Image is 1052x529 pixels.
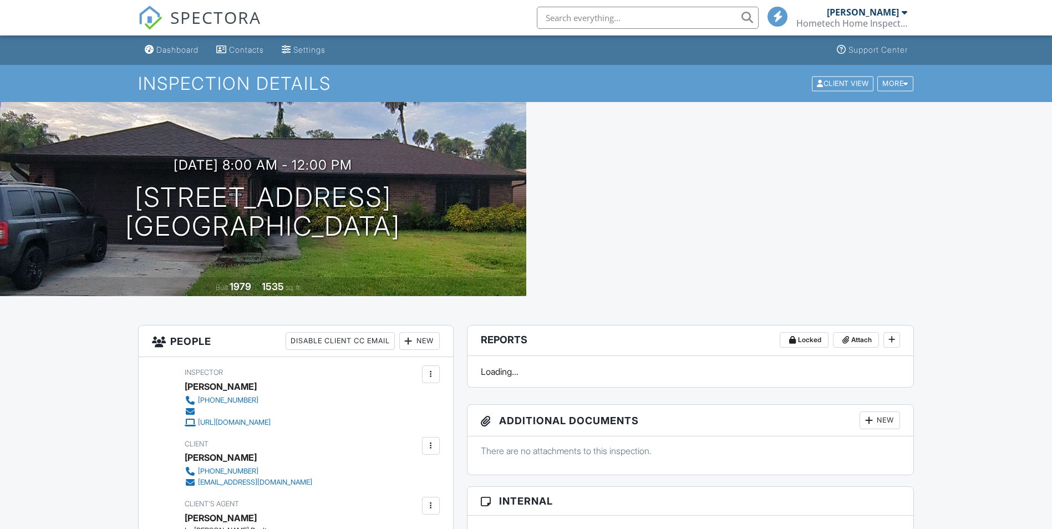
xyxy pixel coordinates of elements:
[139,325,453,357] h3: People
[230,281,251,292] div: 1979
[185,510,257,526] div: [PERSON_NAME]
[138,74,914,93] h1: Inspection Details
[138,6,162,30] img: The Best Home Inspection Software - Spectora
[185,440,209,448] span: Client
[481,445,901,457] p: There are no attachments to this inspection.
[156,45,199,54] div: Dashboard
[140,40,203,60] a: Dashboard
[216,283,228,292] span: Built
[185,466,312,477] a: [PHONE_NUMBER]
[832,40,912,60] a: Support Center
[293,45,326,54] div: Settings
[185,449,257,466] div: [PERSON_NAME]
[170,6,261,29] span: SPECTORA
[185,417,271,428] a: [URL][DOMAIN_NAME]
[812,76,873,91] div: Client View
[399,332,440,350] div: New
[796,18,907,29] div: Hometech Home Inspections
[860,411,900,429] div: New
[185,368,223,377] span: Inspector
[286,332,395,350] div: Disable Client CC Email
[848,45,908,54] div: Support Center
[185,378,257,395] div: [PERSON_NAME]
[286,283,301,292] span: sq. ft.
[198,478,312,487] div: [EMAIL_ADDRESS][DOMAIN_NAME]
[467,487,914,516] h3: Internal
[185,395,271,406] a: [PHONE_NUMBER]
[827,7,899,18] div: [PERSON_NAME]
[537,7,759,29] input: Search everything...
[185,477,312,488] a: [EMAIL_ADDRESS][DOMAIN_NAME]
[212,40,268,60] a: Contacts
[229,45,264,54] div: Contacts
[198,418,271,427] div: [URL][DOMAIN_NAME]
[277,40,330,60] a: Settings
[262,281,284,292] div: 1535
[877,76,913,91] div: More
[198,396,258,405] div: [PHONE_NUMBER]
[467,405,914,436] h3: Additional Documents
[174,157,352,172] h3: [DATE] 8:00 am - 12:00 pm
[138,15,261,38] a: SPECTORA
[185,500,239,508] span: Client's Agent
[198,467,258,476] div: [PHONE_NUMBER]
[125,183,400,242] h1: [STREET_ADDRESS] [GEOGRAPHIC_DATA]
[811,79,876,87] a: Client View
